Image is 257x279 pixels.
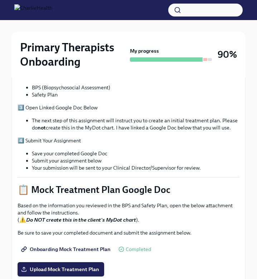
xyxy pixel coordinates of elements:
[18,242,116,256] a: Onboarding Mock Treatment Plan
[20,40,127,69] h2: Primary Therapists Onboarding
[32,157,239,164] li: Submit your assignment below
[32,117,239,131] li: The next step of this assignment will instruct you to create an initial treatment plan. Please do...
[130,47,159,55] strong: My progress
[32,91,239,98] li: Safety Plan
[32,164,239,171] li: Your submission will be sent to your Clinical Director/Supervisor for review.
[18,229,239,236] p: Be sure to save your completed document and submit the assignment below.
[23,246,111,253] span: Onboarding Mock Treatment Plan
[32,84,239,91] li: BPS (Biopsychosocial Assessment)
[23,266,99,273] span: Upload Mock Treatment Plan
[18,104,239,111] p: 3️⃣ Open Linked Google Doc Below
[26,217,136,223] strong: Do NOT create this in the client's MyDot chart
[38,124,46,131] strong: not
[18,183,239,196] p: 📋 Mock Treatment Plan Google Doc
[14,4,52,16] img: CharlieHealth
[18,202,239,223] p: Based on the information you reviewed in the BPS and Safety Plan, open the below attachment and f...
[18,262,104,276] label: Upload Mock Treatment Plan
[18,137,239,144] p: 4️⃣ Submit Your Assignment
[218,48,237,61] h3: 90%
[126,247,151,252] span: Completed
[32,150,239,157] li: Save your completed Google Doc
